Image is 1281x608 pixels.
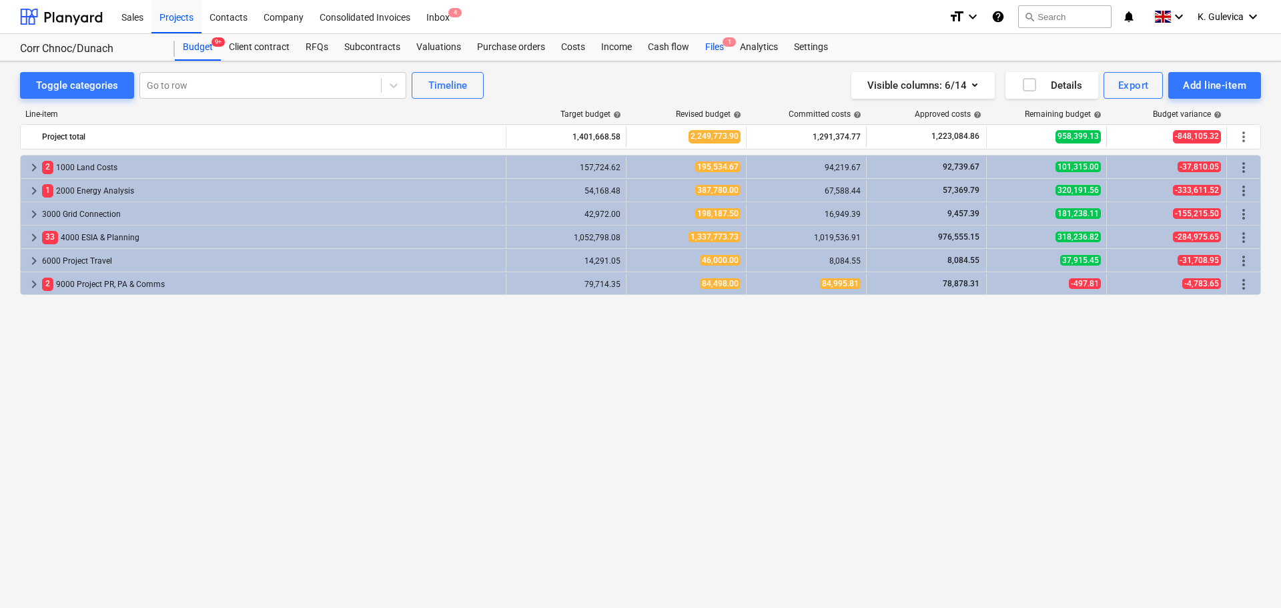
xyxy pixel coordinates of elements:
a: Budget9+ [175,34,221,61]
a: Analytics [732,34,786,61]
span: -155,215.50 [1173,208,1221,219]
span: keyboard_arrow_right [26,160,42,176]
span: 181,238.11 [1055,208,1101,219]
div: 1,291,374.77 [752,126,861,147]
i: keyboard_arrow_down [1171,9,1187,25]
span: 78,878.31 [941,279,981,288]
span: -284,975.65 [1173,232,1221,242]
a: Client contract [221,34,298,61]
i: format_size [949,9,965,25]
a: Subcontracts [336,34,408,61]
a: Income [593,34,640,61]
span: 198,187.50 [695,208,741,219]
a: Cash flow [640,34,697,61]
div: 79,714.35 [512,280,620,289]
span: 92,739.67 [941,162,981,172]
span: 101,315.00 [1055,162,1101,172]
span: -31,708.95 [1178,255,1221,266]
button: Details [1005,72,1098,99]
span: More actions [1236,183,1252,199]
span: help [851,111,861,119]
span: 1 [723,37,736,47]
span: keyboard_arrow_right [26,230,42,246]
iframe: Chat Widget [1214,544,1281,608]
span: search [1024,11,1035,22]
span: help [1091,111,1102,119]
span: 976,555.15 [937,232,981,242]
span: 318,236.82 [1055,232,1101,242]
div: Purchase orders [469,34,553,61]
span: More actions [1236,160,1252,176]
a: Costs [553,34,593,61]
div: Timeline [428,77,467,94]
div: Visible columns : 6/14 [867,77,979,94]
div: Add line-item [1183,77,1246,94]
i: keyboard_arrow_down [965,9,981,25]
div: Budget variance [1153,109,1222,119]
button: Export [1104,72,1164,99]
a: Settings [786,34,836,61]
div: Target budget [560,109,621,119]
span: More actions [1236,253,1252,269]
button: Search [1018,5,1112,28]
span: 2,249,773.90 [689,130,741,143]
span: 320,191.56 [1055,185,1101,196]
span: 195,534.67 [695,162,741,172]
span: 1 [42,184,53,197]
span: 1,223,084.86 [930,131,981,142]
div: Remaining budget [1025,109,1102,119]
div: Committed costs [789,109,861,119]
a: RFQs [298,34,336,61]
div: 8,084.55 [752,256,861,266]
div: Project total [42,126,500,147]
div: 42,972.00 [512,210,620,219]
span: keyboard_arrow_right [26,206,42,222]
button: Visible columns:6/14 [851,72,995,99]
div: Toggle categories [36,77,118,94]
span: help [610,111,621,119]
span: K. Gulevica [1198,11,1244,22]
a: Valuations [408,34,469,61]
div: Approved costs [915,109,981,119]
span: -333,611.52 [1173,185,1221,196]
span: keyboard_arrow_right [26,183,42,199]
i: Knowledge base [991,9,1005,25]
div: 157,724.62 [512,163,620,172]
span: help [971,111,981,119]
span: 8,084.55 [946,256,981,265]
div: 2000 Energy Analysis [42,180,500,202]
div: 67,588.44 [752,186,861,196]
span: 9,457.39 [946,209,981,218]
span: More actions [1236,230,1252,246]
span: 4 [448,8,462,17]
div: Details [1021,77,1082,94]
span: 33 [42,231,58,244]
span: 57,369.79 [941,186,981,195]
div: Corr Chnoc/Dunach [20,42,159,56]
span: 387,780.00 [695,185,741,196]
span: 2 [42,278,53,290]
span: 46,000.00 [700,255,741,266]
span: More actions [1236,129,1252,145]
div: 54,168.48 [512,186,620,196]
span: 2 [42,161,53,174]
a: Files1 [697,34,732,61]
span: -497.81 [1069,278,1101,289]
i: keyboard_arrow_down [1245,9,1261,25]
span: -4,783.65 [1182,278,1221,289]
span: -848,105.32 [1173,130,1221,143]
div: 16,949.39 [752,210,861,219]
div: 1,401,668.58 [512,126,620,147]
span: 84,995.81 [820,278,861,289]
button: Toggle categories [20,72,134,99]
span: 84,498.00 [700,278,741,289]
span: keyboard_arrow_right [26,253,42,269]
div: Budget [175,34,221,61]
